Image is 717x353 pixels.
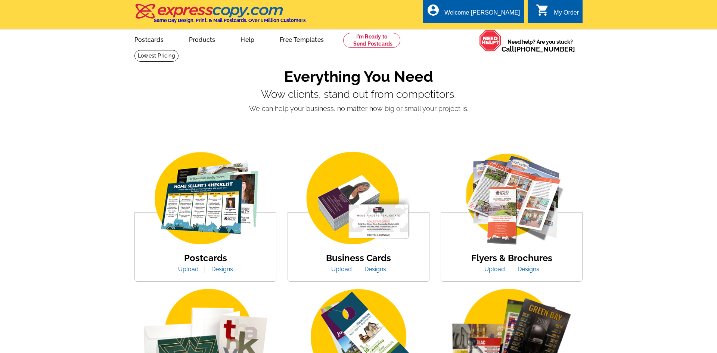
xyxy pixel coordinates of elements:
[134,68,583,86] h1: Everything You Need
[268,30,336,48] a: Free Templates
[326,266,357,273] a: Upload
[142,150,269,248] img: img_postcard.png
[206,266,239,273] a: Designs
[448,150,575,248] img: flyer-card.png
[134,103,583,114] p: We can help your business, no matter how big or small your project is.
[536,8,579,18] a: shopping_cart My Order
[134,9,307,23] a: Same Day Design, Print, & Mail Postcards. Over 1 Million Customers.
[122,30,176,48] a: Postcards
[536,3,549,17] i: shopping_cart
[512,266,545,273] a: Designs
[502,45,575,53] span: Call
[173,266,204,273] a: Upload
[554,9,579,20] div: My Order
[326,253,391,263] a: Business Cards
[479,30,502,52] img: help
[184,253,227,263] a: Postcards
[229,30,266,48] a: Help
[426,3,440,17] i: account_circle
[359,266,392,273] a: Designs
[154,18,307,23] h4: Same Day Design, Print, & Mail Postcards. Over 1 Million Customers.
[177,30,227,48] a: Products
[479,266,510,273] a: Upload
[444,9,520,20] div: Welcome [PERSON_NAME]
[471,253,552,263] a: Flyers & Brochures
[514,45,575,53] a: [PHONE_NUMBER]
[134,89,583,100] p: Wow clients, stand out from competitors.
[295,150,422,248] img: business-card.png
[502,38,579,53] span: Need help? Are you stuck?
